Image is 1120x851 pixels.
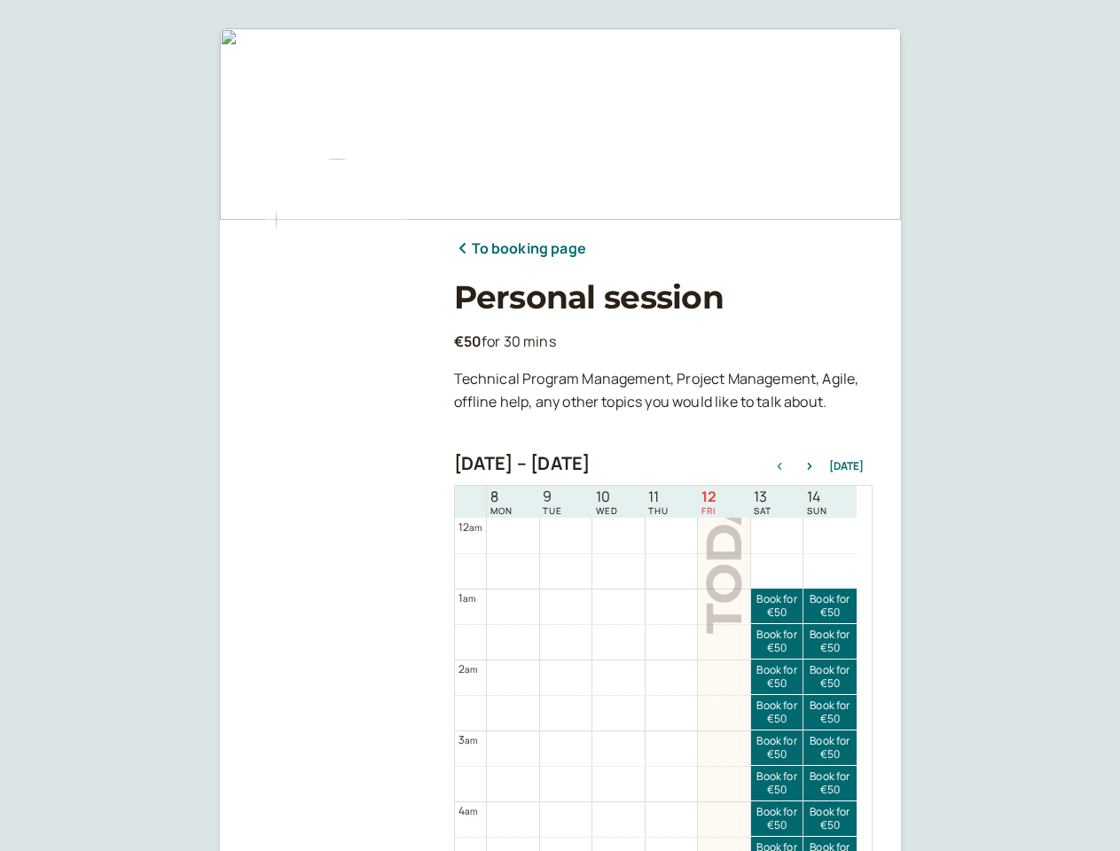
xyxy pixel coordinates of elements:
[454,453,591,474] h2: [DATE] – [DATE]
[469,521,482,534] span: am
[807,505,827,516] span: SUN
[754,488,771,505] span: 13
[648,488,669,505] span: 11
[454,332,482,351] b: €50
[750,487,775,518] a: September 13, 2025
[543,505,562,516] span: TUE
[751,664,803,690] span: Book for €50
[751,735,803,761] span: Book for €50
[701,505,717,516] span: FRI
[803,593,856,619] span: Book for €50
[751,770,803,796] span: Book for €50
[487,487,516,518] a: September 8, 2025
[803,806,856,831] span: Book for €50
[803,487,831,518] a: September 14, 2025
[751,806,803,831] span: Book for €50
[490,488,513,505] span: 8
[458,660,478,677] div: 2
[807,488,827,505] span: 14
[751,593,803,619] span: Book for €50
[596,488,618,505] span: 10
[803,699,856,725] span: Book for €50
[490,505,513,516] span: MON
[803,628,856,654] span: Book for €50
[465,663,477,675] span: am
[803,664,856,690] span: Book for €50
[803,735,856,761] span: Book for €50
[539,487,566,518] a: September 9, 2025
[701,488,717,505] span: 12
[698,487,720,518] a: September 12, 2025
[463,592,475,605] span: am
[454,368,873,414] p: Technical Program Management, Project Management, Agile, offline help, any other topics you would...
[465,734,477,746] span: am
[592,487,622,518] a: September 10, 2025
[645,487,672,518] a: September 11, 2025
[751,699,803,725] span: Book for €50
[458,802,478,819] div: 4
[543,488,562,505] span: 9
[596,505,618,516] span: WED
[754,505,771,516] span: SAT
[465,805,477,817] span: am
[454,278,873,316] h1: Personal session
[458,731,478,748] div: 3
[803,770,856,796] span: Book for €50
[829,460,864,472] button: [DATE]
[458,589,476,606] div: 1
[751,628,803,654] span: Book for €50
[454,331,873,354] p: for 30 mins
[648,505,669,516] span: THU
[454,238,586,261] a: To booking page
[458,519,482,535] div: 12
